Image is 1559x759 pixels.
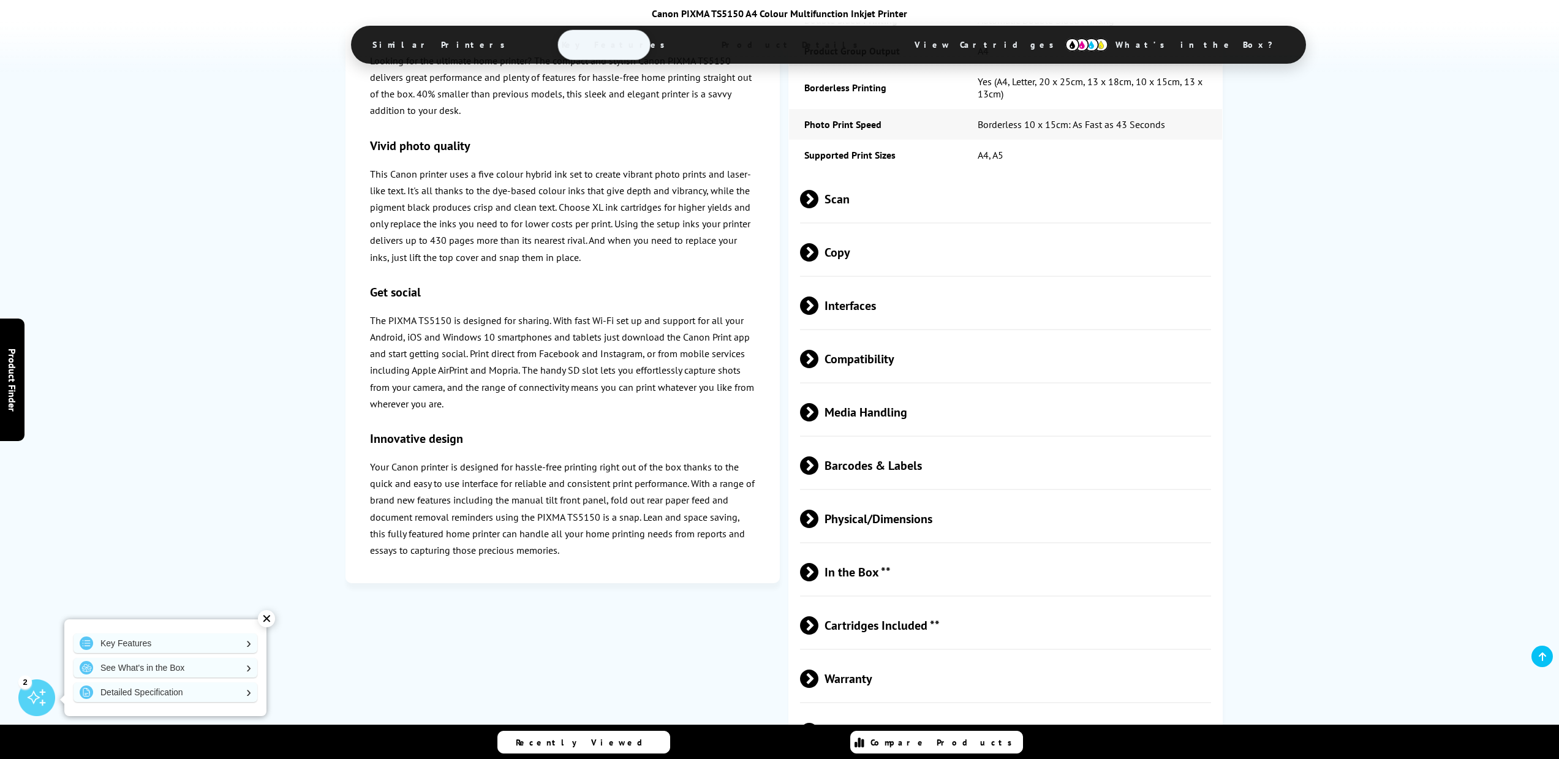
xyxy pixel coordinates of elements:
[800,390,1212,436] span: Media Handling
[370,459,755,559] p: Your Canon printer is designed for hassle-free printing right out of the box thanks to the quick ...
[800,230,1212,276] span: Copy
[258,610,275,627] div: ✕
[850,731,1023,753] a: Compare Products
[800,336,1212,382] span: Compatibility
[354,30,530,59] span: Similar Printers
[74,682,257,702] a: Detailed Specification
[800,176,1212,222] span: Scan
[896,29,1084,61] span: View Cartridges
[1097,30,1303,59] span: What’s in the Box?
[370,312,755,412] p: The PIXMA TS5150 is designed for sharing. With fast Wi-Fi set up and support for all your Android...
[800,283,1212,329] span: Interfaces
[800,656,1212,702] span: Warranty
[18,675,32,689] div: 2
[370,284,755,300] h3: Get social
[370,431,755,447] h3: Innovative design
[962,140,1222,170] td: A4, A5
[497,731,670,753] a: Recently Viewed
[703,30,883,59] span: Product Details
[543,30,690,59] span: Key Features
[962,109,1222,140] td: Borderless 10 x 15cm: As Fast as 43 Seconds
[789,66,962,109] td: Borderless Printing
[789,109,962,140] td: Photo Print Speed
[516,737,655,748] span: Recently Viewed
[800,709,1212,755] span: Weight
[800,603,1212,649] span: Cartridges Included **
[370,53,755,119] p: Looking for the ultimate home printer? The compact and stylish Canon PIXMA TS5150 delivers great ...
[800,496,1212,542] span: Physical/Dimensions
[870,737,1019,748] span: Compare Products
[74,633,257,653] a: Key Features
[6,348,18,411] span: Product Finder
[1065,38,1108,51] img: cmyk-icon.svg
[74,658,257,678] a: See What's in the Box
[800,549,1212,595] span: In the Box **
[962,66,1222,109] td: Yes (A4, Letter, 20 x 25cm, 13 x 18cm, 10 x 15cm, 13 x 13cm)
[789,140,962,170] td: Supported Print Sizes
[370,138,755,154] h3: Vivid photo quality
[800,443,1212,489] span: Barcodes & Labels
[351,7,1209,20] div: Canon PIXMA TS5150 A4 Colour Multifunction Inkjet Printer
[370,166,755,266] p: This Canon printer uses a five colour hybrid ink set to create vibrant photo prints and laser-lik...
